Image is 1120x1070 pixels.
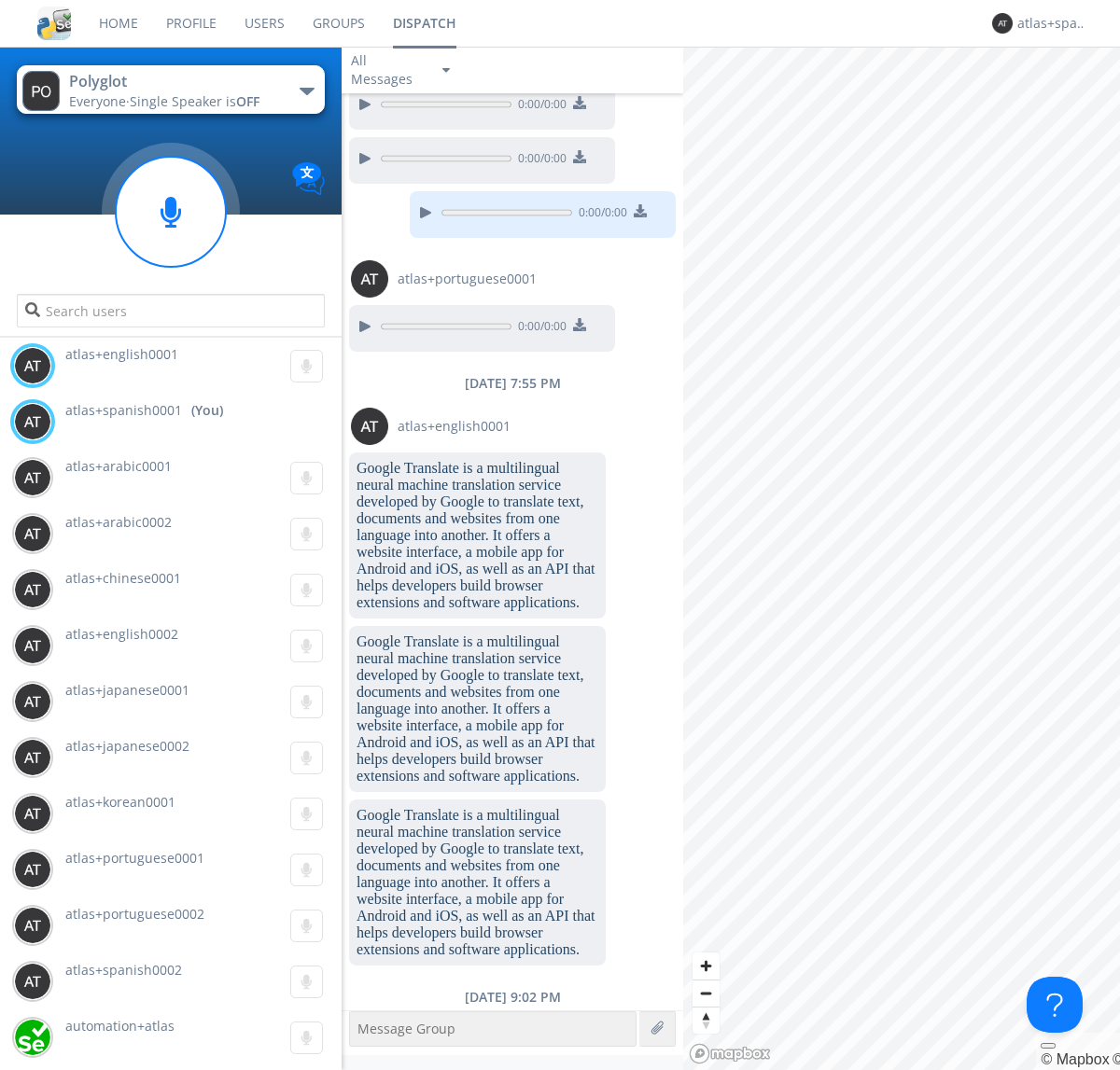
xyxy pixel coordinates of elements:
img: 373638.png [14,683,51,720]
span: 0:00 / 0:00 [511,318,567,339]
span: 0:00 / 0:00 [572,204,627,225]
img: 373638.png [14,571,51,608]
span: atlas+korean0001 [65,793,175,811]
img: 373638.png [22,71,60,111]
button: Reset bearing to north [693,1007,720,1034]
img: 373638.png [14,963,51,1000]
span: atlas+portuguese0002 [65,905,204,923]
span: Reset bearing to north [693,1007,720,1034]
span: atlas+arabic0002 [65,513,172,531]
span: atlas+spanish0001 [65,401,182,420]
img: caret-down-sm.svg [442,68,450,73]
div: All Messages [351,51,426,89]
img: download media button [573,318,586,331]
dc-p: Google Translate is a multilingual neural machine translation service developed by Google to tran... [357,807,598,958]
span: atlas+english0001 [65,345,178,363]
img: Translation enabled [292,162,325,195]
img: 373638.png [992,13,1013,34]
img: 373638.png [351,408,388,445]
a: Mapbox [1041,1051,1109,1067]
img: 373638.png [14,515,51,552]
span: Zoom out [693,980,720,1007]
span: atlas+portuguese0001 [398,270,537,288]
img: download media button [573,150,586,163]
div: Everyone · [69,92,279,111]
span: automation+atlas [65,1017,175,1035]
div: [DATE] 7:55 PM [342,374,683,393]
span: 0:00 / 0:00 [511,96,567,117]
span: atlas+arabic0001 [65,457,172,475]
a: Mapbox logo [689,1043,771,1064]
dc-p: Google Translate is a multilingual neural machine translation service developed by Google to tran... [357,460,598,611]
span: atlas+english0002 [65,625,178,643]
img: 373638.png [14,627,51,664]
div: [DATE] 9:02 PM [342,988,683,1007]
span: OFF [236,92,259,110]
img: download media button [573,96,586,109]
span: atlas+portuguese0001 [65,849,204,867]
img: 373638.png [14,851,51,888]
button: PolyglotEveryone·Single Speaker isOFF [17,65,324,114]
img: 373638.png [14,739,51,776]
button: Toggle attribution [1041,1043,1056,1049]
span: atlas+spanish0002 [65,961,182,979]
img: 373638.png [14,347,51,384]
div: (You) [191,401,223,420]
img: download media button [634,204,647,217]
span: atlas+english0001 [398,417,511,436]
span: 0:00 / 0:00 [511,150,567,171]
span: atlas+japanese0002 [65,737,189,755]
img: cddb5a64eb264b2086981ab96f4c1ba7 [37,7,71,40]
input: Search users [17,294,324,327]
button: Zoom out [693,980,720,1007]
img: 373638.png [14,403,51,440]
img: 373638.png [351,260,388,298]
button: Zoom in [693,952,720,980]
iframe: Toggle Customer Support [1027,977,1083,1033]
img: 373638.png [14,907,51,944]
div: Polyglot [69,71,279,92]
span: atlas+japanese0001 [65,681,189,699]
dc-p: Google Translate is a multilingual neural machine translation service developed by Google to tran... [357,633,598,785]
img: d2d01cd9b4174d08988066c6d424eccd [14,1019,51,1056]
span: Single Speaker is [130,92,259,110]
span: atlas+chinese0001 [65,569,181,587]
img: 373638.png [14,459,51,496]
img: 373638.png [14,795,51,832]
div: atlas+spanish0001 [1017,14,1087,33]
